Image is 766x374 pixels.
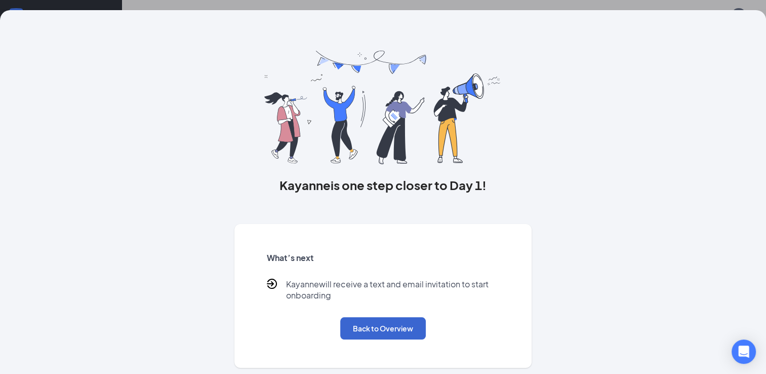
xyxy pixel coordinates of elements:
h3: Kayanne is one step closer to Day 1! [234,176,532,194]
button: Back to Overview [340,317,426,340]
div: Open Intercom Messenger [732,340,756,364]
p: Kayanne will receive a text and email invitation to start onboarding [286,279,499,301]
h5: What’s next [267,252,499,264]
img: you are all set [264,51,502,164]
